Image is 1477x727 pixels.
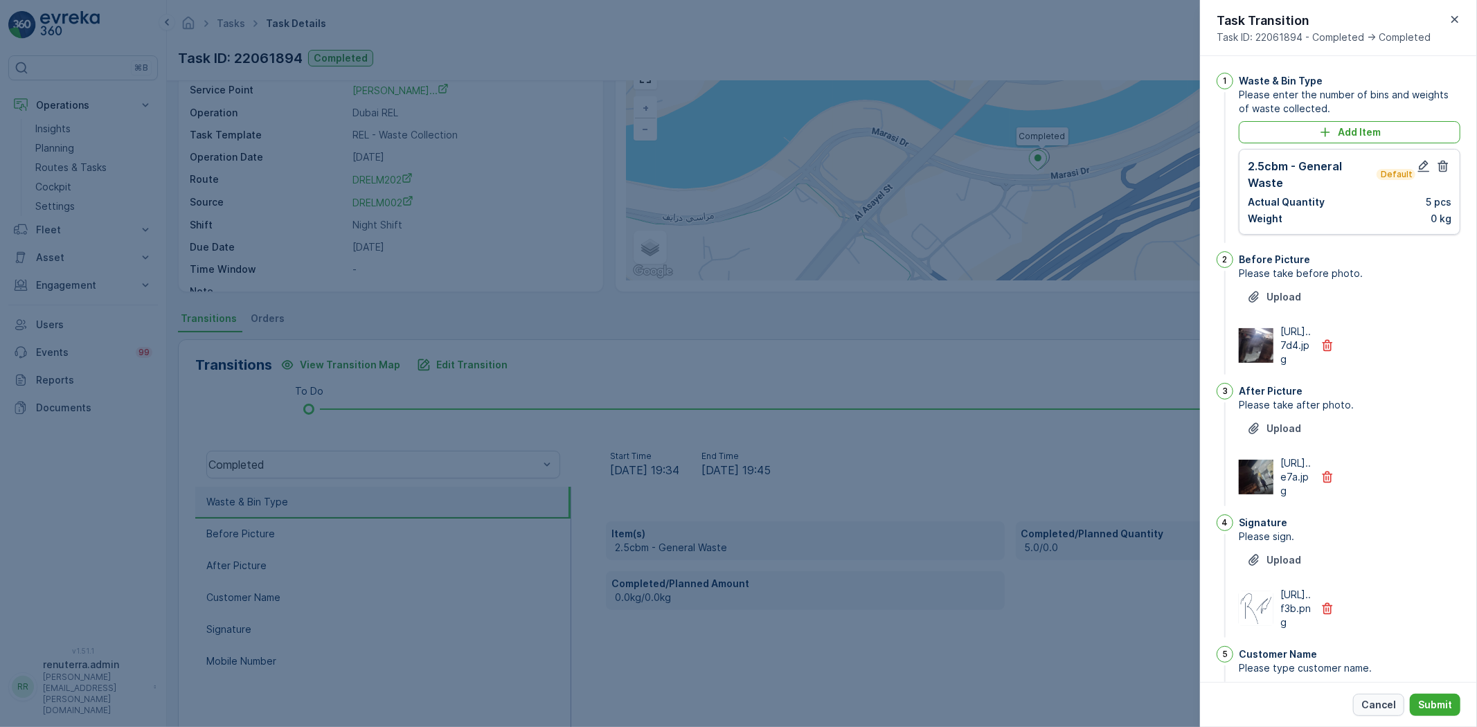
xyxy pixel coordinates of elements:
[1338,125,1381,139] p: Add Item
[1353,694,1404,716] button: Cancel
[1217,11,1431,30] p: Task Transition
[1239,74,1323,88] p: Waste & Bin Type
[1217,30,1431,44] span: Task ID: 22061894 - Completed -> Completed
[1280,588,1312,629] p: [URL]..f3b.png
[1217,383,1233,400] div: 3
[1379,169,1413,180] p: Default
[1239,418,1309,440] button: Upload File
[1239,549,1309,571] button: Upload File
[1361,698,1396,712] p: Cancel
[1239,661,1460,675] span: Please type customer name.
[1431,212,1451,226] p: 0 kg
[1239,398,1460,412] span: Please take after photo.
[1280,456,1312,498] p: [URL]..e7a.jpg
[1239,384,1303,398] p: After Picture
[1239,681,1317,693] label: Customer Name
[1239,328,1273,363] img: Media Preview
[1266,553,1301,567] p: Upload
[1426,195,1451,209] p: 5 pcs
[1239,253,1310,267] p: Before Picture
[1248,212,1282,226] p: Weight
[1266,290,1301,304] p: Upload
[1248,158,1374,191] p: 2.5cbm - General Waste
[1239,286,1309,308] button: Upload File
[1239,460,1273,494] img: Media Preview
[1217,514,1233,531] div: 4
[1410,694,1460,716] button: Submit
[1239,591,1273,626] img: Media Preview
[1239,88,1460,116] span: Please enter the number of bins and weights of waste collected.
[1280,325,1312,366] p: [URL]..7d4.jpg
[1248,195,1325,209] p: Actual Quantity
[1217,73,1233,89] div: 1
[1239,516,1287,530] p: Signature
[1239,647,1317,661] p: Customer Name
[1239,267,1460,280] span: Please take before photo.
[1239,530,1460,544] span: Please sign.
[1418,698,1452,712] p: Submit
[1239,121,1460,143] button: Add Item
[1217,646,1233,663] div: 5
[1266,422,1301,436] p: Upload
[1217,251,1233,268] div: 2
